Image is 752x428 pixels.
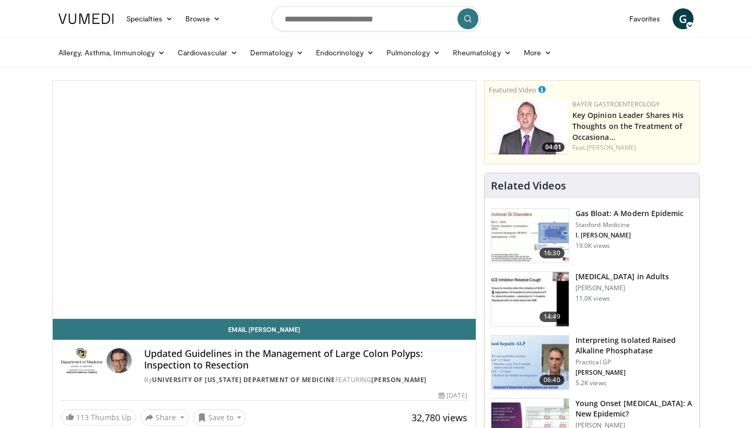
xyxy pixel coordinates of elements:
[491,209,569,263] img: 480ec31d-e3c1-475b-8289-0a0659db689a.150x105_q85_crop-smart_upscale.jpg
[53,81,476,319] video-js: Video Player
[120,8,179,29] a: Specialties
[310,42,380,63] a: Endocrinology
[140,409,189,426] button: Share
[371,375,427,384] a: [PERSON_NAME]
[380,42,446,63] a: Pulmonology
[572,110,684,142] a: Key Opinion Leader Shares His Thoughts on the Treatment of Occasiona…
[491,208,693,264] a: 16:30 Gas Bloat: A Modern Epidemic Stanford Medicine I. [PERSON_NAME] 19.0K views
[58,14,114,24] img: VuMedi Logo
[575,398,693,419] h3: Young Onset [MEDICAL_DATA]: A New Epidemic?
[61,409,136,425] a: 113 Thumbs Up
[193,409,246,426] button: Save to
[439,391,467,400] div: [DATE]
[586,143,636,152] a: [PERSON_NAME]
[144,348,467,371] h4: Updated Guidelines in the Management of Large Colon Polyps: Inspection to Resection
[673,8,694,29] a: G
[575,284,669,292] p: [PERSON_NAME]
[244,42,310,63] a: Dermatology
[53,319,476,340] a: Email [PERSON_NAME]
[575,368,693,377] p: [PERSON_NAME]
[144,375,467,385] div: By FEATURING
[152,375,335,384] a: University of [US_STATE] Department of Medicine
[572,143,695,152] div: Feat.
[491,335,693,390] a: 06:40 Interpreting Isolated Raised Alkaline Phosphatase Practical GP [PERSON_NAME] 5.2K views
[412,411,467,424] span: 32,780 views
[446,42,518,63] a: Rheumatology
[489,100,567,154] img: 9828b8df-38ad-4333-b93d-bb657251ca89.png.150x105_q85_crop-smart_upscale.png
[575,294,610,303] p: 11.0K views
[489,85,536,94] small: Featured Video
[107,348,132,373] img: Avatar
[542,142,565,152] span: 04:01
[575,271,669,282] h3: [MEDICAL_DATA] in Adults
[491,271,693,327] a: 14:49 [MEDICAL_DATA] in Adults [PERSON_NAME] 11.0K views
[489,100,567,154] a: 04:01
[518,42,558,63] a: More
[623,8,666,29] a: Favorites
[491,272,569,326] img: 11950cd4-d248-4755-8b98-ec337be04c84.150x105_q85_crop-smart_upscale.jpg
[272,6,480,31] input: Search topics, interventions
[575,208,684,219] h3: Gas Bloat: A Modern Epidemic
[575,231,684,240] p: I. [PERSON_NAME]
[52,42,171,63] a: Allergy, Asthma, Immunology
[179,8,227,29] a: Browse
[575,379,606,387] p: 5.2K views
[539,248,565,258] span: 16:30
[76,412,89,422] span: 113
[575,221,684,229] p: Stanford Medicine
[575,358,693,366] p: Practical GP
[171,42,244,63] a: Cardiovascular
[491,180,566,192] h4: Related Videos
[491,336,569,390] img: 6a4ee52d-0f16-480d-a1b4-8187386ea2ed.150x105_q85_crop-smart_upscale.jpg
[61,348,102,373] img: University of Colorado Department of Medicine
[572,100,660,109] a: Bayer Gastroenterology
[539,375,565,385] span: 06:40
[575,335,693,356] h3: Interpreting Isolated Raised Alkaline Phosphatase
[539,312,565,322] span: 14:49
[575,242,610,250] p: 19.0K views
